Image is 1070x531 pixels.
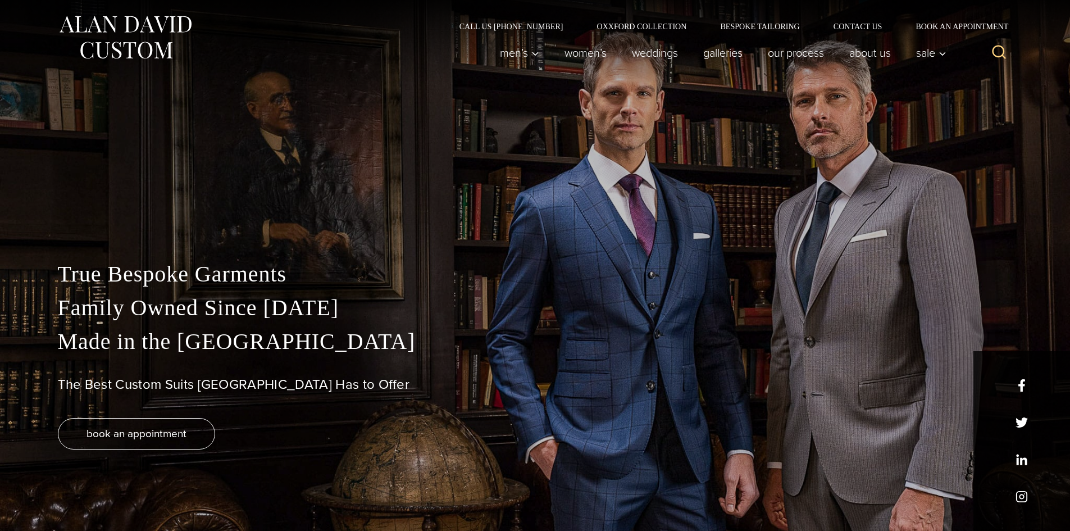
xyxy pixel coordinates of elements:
span: book an appointment [86,425,186,442]
a: Galleries [690,42,755,64]
button: View Search Form [986,39,1013,66]
a: Book an Appointment [899,22,1012,30]
h1: The Best Custom Suits [GEOGRAPHIC_DATA] Has to Offer [58,376,1013,393]
p: True Bespoke Garments Family Owned Since [DATE] Made in the [GEOGRAPHIC_DATA] [58,257,1013,358]
a: Women’s [552,42,619,64]
span: Sale [916,47,946,58]
a: Oxxford Collection [580,22,703,30]
nav: Primary Navigation [487,42,952,64]
nav: Secondary Navigation [443,22,1013,30]
img: Alan David Custom [58,12,193,62]
span: Men’s [500,47,539,58]
a: book an appointment [58,418,215,450]
a: About Us [836,42,903,64]
a: weddings [619,42,690,64]
a: Contact Us [817,22,899,30]
a: Bespoke Tailoring [703,22,816,30]
a: Our Process [755,42,836,64]
a: Call Us [PHONE_NUMBER] [443,22,580,30]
